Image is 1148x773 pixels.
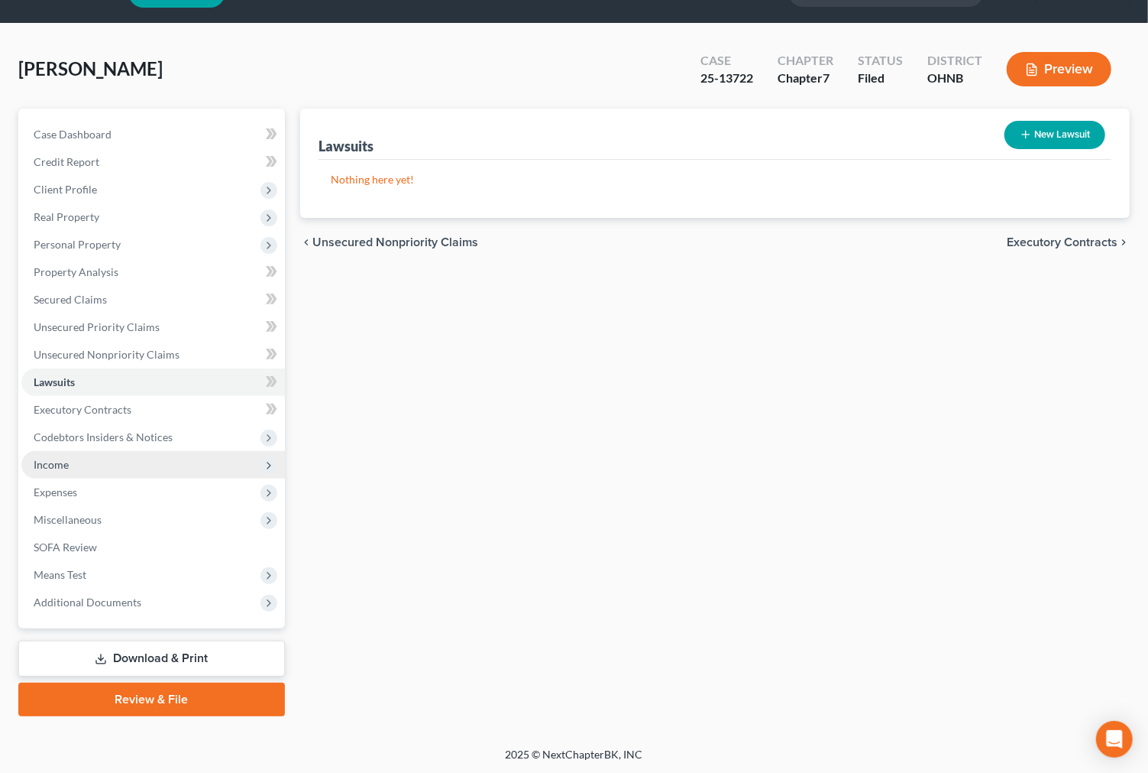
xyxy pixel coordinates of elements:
span: Personal Property [34,238,121,251]
a: Secured Claims [21,286,285,313]
span: Lawsuits [34,375,75,388]
span: SOFA Review [34,541,97,554]
button: New Lawsuit [1004,121,1105,149]
a: Credit Report [21,148,285,176]
div: Chapter [778,52,833,70]
div: Case [700,52,753,70]
span: Executory Contracts [34,403,131,416]
p: Nothing here yet! [331,172,1099,187]
div: Lawsuits [319,137,374,155]
span: Income [34,458,69,471]
span: Secured Claims [34,293,107,306]
a: Download & Print [18,641,285,677]
span: Client Profile [34,183,97,196]
div: Status [858,52,903,70]
span: Additional Documents [34,596,141,609]
span: Executory Contracts [1007,236,1117,248]
a: Property Analysis [21,258,285,286]
span: Unsecured Priority Claims [34,320,160,333]
a: Review & File [18,683,285,716]
div: Filed [858,70,903,87]
span: Expenses [34,486,77,499]
button: chevron_left Unsecured Nonpriority Claims [300,236,478,248]
span: Codebtors Insiders & Notices [34,430,173,443]
a: Lawsuits [21,369,285,396]
div: OHNB [927,70,982,87]
div: Chapter [778,70,833,87]
a: Case Dashboard [21,121,285,148]
span: 7 [823,70,829,85]
span: Property Analysis [34,265,118,278]
div: District [927,52,982,70]
a: Executory Contracts [21,396,285,424]
i: chevron_left [300,236,312,248]
span: Unsecured Nonpriority Claims [34,348,179,361]
span: Case Dashboard [34,128,112,141]
span: Miscellaneous [34,513,102,526]
button: Preview [1007,52,1111,86]
button: Executory Contracts chevron_right [1007,236,1130,248]
div: 25-13722 [700,70,753,87]
a: Unsecured Nonpriority Claims [21,341,285,369]
i: chevron_right [1117,236,1130,248]
span: Unsecured Nonpriority Claims [312,236,478,248]
span: Credit Report [34,155,99,168]
a: SOFA Review [21,534,285,561]
span: Means Test [34,568,86,581]
div: Open Intercom Messenger [1096,721,1133,758]
a: Unsecured Priority Claims [21,313,285,341]
span: Real Property [34,210,99,223]
span: [PERSON_NAME] [18,57,163,80]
